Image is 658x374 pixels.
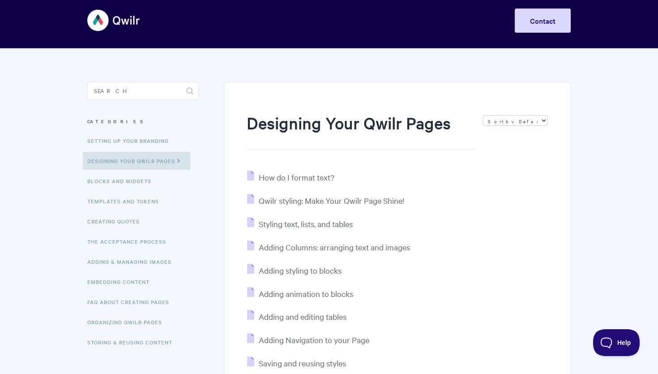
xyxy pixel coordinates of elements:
a: Templates and Tokens [87,192,166,210]
a: Adding styling to blocks [247,265,342,275]
a: Setting up your Branding [87,132,175,150]
a: Adding animation to blocks [247,288,353,299]
span: How do I format text? [259,172,334,182]
iframe: Toggle Customer Support [593,329,640,356]
span: Adding animation to blocks [259,288,353,299]
span: Adding and editing tables [259,311,346,322]
select: Page reloads on selection [483,115,548,126]
a: Adding Navigation to your Page [247,335,369,345]
a: Storing & Reusing Content [87,333,179,351]
h3: Categories [87,113,199,129]
a: Blocks and Widgets [87,172,158,190]
a: Styling text, lists, and tables [247,219,353,229]
a: Saving and reusing styles [247,358,346,368]
h1: Designing Your Qwilr Pages [247,112,474,150]
a: Adding and editing tables [247,311,346,322]
a: How do I format text? [247,172,334,182]
img: Qwilr Help Center [87,4,141,37]
a: Adding & Managing Images [87,253,178,271]
a: Contact [515,9,571,33]
a: Embedding Content [87,273,156,291]
a: Designing Your Qwilr Pages [83,152,190,170]
span: Saving and reusing styles [259,358,346,368]
span: Adding Navigation to your Page [259,335,369,345]
input: Search [87,82,199,100]
span: Adding styling to blocks [259,265,342,275]
span: Qwilr styling: Make Your Qwilr Page Shine! [259,195,404,206]
a: Qwilr styling: Make Your Qwilr Page Shine! [247,195,404,206]
a: Organizing Qwilr Pages [87,313,169,331]
a: Adding Columns: arranging text and images [247,242,410,252]
span: Adding Columns: arranging text and images [259,242,410,252]
a: The Acceptance Process [87,232,173,250]
span: Styling text, lists, and tables [259,219,353,229]
a: Creating Quotes [87,212,146,230]
a: FAQ About Creating Pages [87,293,176,311]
